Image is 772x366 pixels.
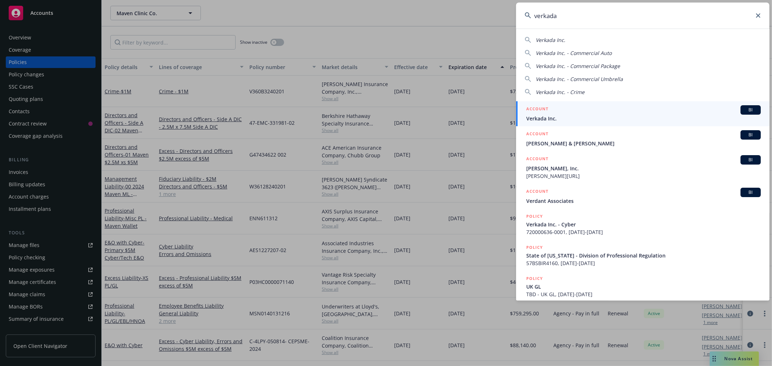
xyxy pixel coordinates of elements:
span: Verkada Inc. - Commercial Package [536,63,620,69]
a: ACCOUNTBIVerkada Inc. [516,101,769,126]
span: BI [743,107,758,113]
a: POLICYState of [US_STATE] - Division of Professional Regulation57BSBIR4160, [DATE]-[DATE] [516,240,769,271]
span: State of [US_STATE] - Division of Professional Regulation [526,252,761,259]
span: Verkada Inc. [536,37,565,43]
h5: ACCOUNT [526,188,548,196]
h5: ACCOUNT [526,130,548,139]
span: Verkada Inc. - Commercial Umbrella [536,76,623,82]
span: 720000636-0001, [DATE]-[DATE] [526,228,761,236]
a: ACCOUNTBI[PERSON_NAME] & [PERSON_NAME] [516,126,769,151]
h5: POLICY [526,244,543,251]
span: [PERSON_NAME], Inc. [526,165,761,172]
h5: POLICY [526,275,543,282]
h5: ACCOUNT [526,155,548,164]
span: BI [743,132,758,138]
input: Search... [516,3,769,29]
a: POLICYUK GLTBD - UK GL, [DATE]-[DATE] [516,271,769,302]
span: BI [743,189,758,196]
span: 57BSBIR4160, [DATE]-[DATE] [526,259,761,267]
span: Verkada Inc. - Crime [536,89,585,95]
span: Verkada Inc. [526,115,761,122]
span: [PERSON_NAME][URL] [526,172,761,180]
span: [PERSON_NAME] & [PERSON_NAME] [526,140,761,147]
span: BI [743,157,758,163]
a: ACCOUNTBIVerdant Associates [516,184,769,209]
h5: ACCOUNT [526,105,548,114]
span: TBD - UK GL, [DATE]-[DATE] [526,290,761,298]
span: UK GL [526,283,761,290]
span: Verdant Associates [526,197,761,205]
a: ACCOUNTBI[PERSON_NAME], Inc.[PERSON_NAME][URL] [516,151,769,184]
h5: POLICY [526,213,543,220]
a: POLICYVerkada Inc. - Cyber720000636-0001, [DATE]-[DATE] [516,209,769,240]
span: Verkada Inc. - Cyber [526,221,761,228]
span: Verkada Inc. - Commercial Auto [536,50,612,56]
